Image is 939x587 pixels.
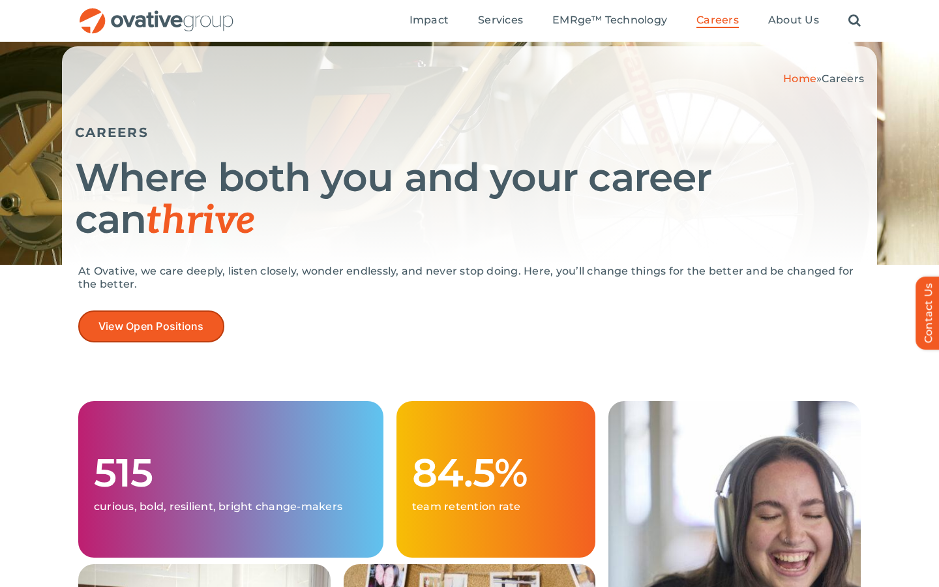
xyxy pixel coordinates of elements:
a: Home [783,72,816,85]
h1: Where both you and your career can [75,157,864,242]
a: Impact [410,14,449,28]
a: View Open Positions [78,310,224,342]
p: team retention rate [412,500,580,513]
span: View Open Positions [98,320,204,333]
a: EMRge™ Technology [552,14,667,28]
span: Careers [696,14,739,27]
a: About Us [768,14,819,28]
a: OG_Full_horizontal_RGB [78,7,235,19]
span: thrive [146,198,255,245]
span: Services [478,14,523,27]
a: Careers [696,14,739,28]
a: Services [478,14,523,28]
h5: CAREERS [75,125,864,140]
h1: 515 [94,452,368,494]
span: About Us [768,14,819,27]
p: At Ovative, we care deeply, listen closely, wonder endlessly, and never stop doing. Here, you’ll ... [78,265,861,291]
h1: 84.5% [412,452,580,494]
a: Search [848,14,861,28]
span: Careers [822,72,864,85]
span: Impact [410,14,449,27]
p: curious, bold, resilient, bright change-makers [94,500,368,513]
span: » [783,72,864,85]
span: EMRge™ Technology [552,14,667,27]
